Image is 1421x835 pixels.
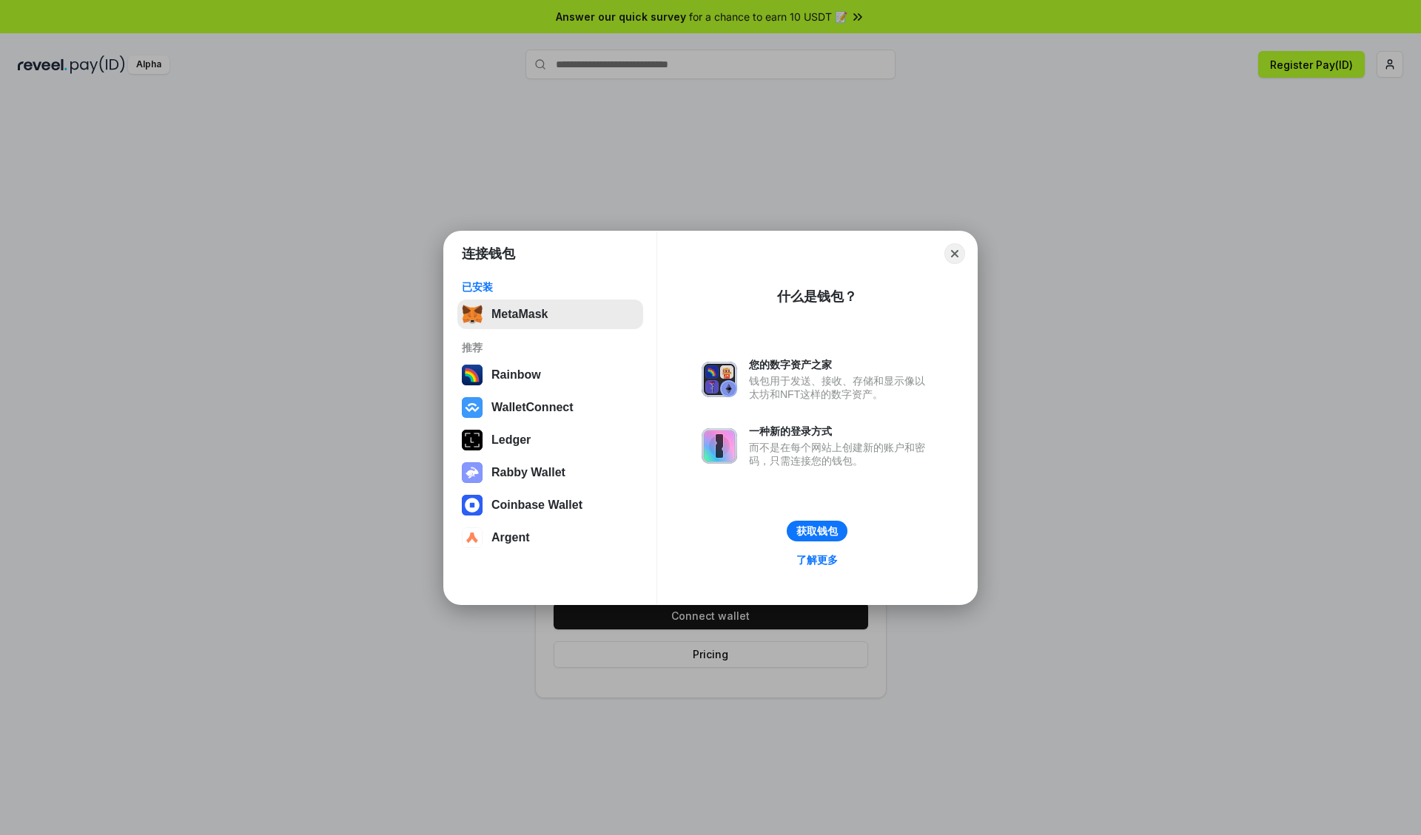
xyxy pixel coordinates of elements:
[491,466,565,479] div: Rabby Wallet
[749,441,933,467] div: 而不是在每个网站上创建新的账户和密码，只需连接您的钱包。
[462,462,483,483] img: svg+xml,%3Csvg%20xmlns%3D%22http%3A%2F%2Fwww.w3.org%2F2000%2Fsvg%22%20fill%3D%22none%22%20viewBox...
[796,524,838,538] div: 获取钱包
[462,430,483,450] img: svg+xml,%3Csvg%20xmlns%3D%22http%3A%2F%2Fwww.w3.org%2F2000%2Fsvg%22%20width%3D%2228%22%20height%3...
[787,521,847,541] button: 获取钱包
[944,243,965,264] button: Close
[462,527,483,548] img: svg+xml,%3Csvg%20width%3D%2228%22%20height%3D%2228%22%20viewBox%3D%220%200%2028%2028%22%20fill%3D...
[457,458,643,487] button: Rabby Wallet
[796,553,838,567] div: 了解更多
[462,365,483,385] img: svg+xml,%3Csvg%20width%3D%22120%22%20height%3D%22120%22%20viewBox%3D%220%200%20120%20120%22%20fil...
[777,288,857,305] div: 什么是钱包？
[457,523,643,552] button: Argent
[462,397,483,418] img: svg+xml,%3Csvg%20width%3D%2228%22%20height%3D%2228%22%20viewBox%3D%220%200%2028%2028%22%20fill%3D...
[787,550,847,569] a: 了解更多
[749,358,933,371] div: 您的数字资产之家
[749,425,933,438] div: 一种新的登录方式
[462,245,515,263] h1: 连接钱包
[491,433,531,447] div: Ledger
[491,498,582,512] div: Coinbase Wallet
[491,531,530,544] div: Argent
[457,360,643,390] button: Rainbow
[491,401,574,414] div: WalletConnect
[457,300,643,329] button: MetaMask
[702,362,737,397] img: svg+xml,%3Csvg%20xmlns%3D%22http%3A%2F%2Fwww.w3.org%2F2000%2Fsvg%22%20fill%3D%22none%22%20viewBox...
[457,393,643,422] button: WalletConnect
[702,428,737,464] img: svg+xml,%3Csvg%20xmlns%3D%22http%3A%2F%2Fwww.w3.org%2F2000%2Fsvg%22%20fill%3D%22none%22%20viewBox...
[462,341,639,354] div: 推荐
[457,490,643,520] button: Coinbase Wallet
[491,308,548,321] div: MetaMask
[462,280,639,294] div: 已安装
[457,425,643,455] button: Ledger
[462,304,483,325] img: svg+xml,%3Csvg%20fill%3D%22none%22%20height%3D%2233%22%20viewBox%3D%220%200%2035%2033%22%20width%...
[749,374,933,401] div: 钱包用于发送、接收、存储和显示像以太坊和NFT这样的数字资产。
[491,368,541,382] div: Rainbow
[462,495,483,515] img: svg+xml,%3Csvg%20width%3D%2228%22%20height%3D%2228%22%20viewBox%3D%220%200%2028%2028%22%20fill%3D...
